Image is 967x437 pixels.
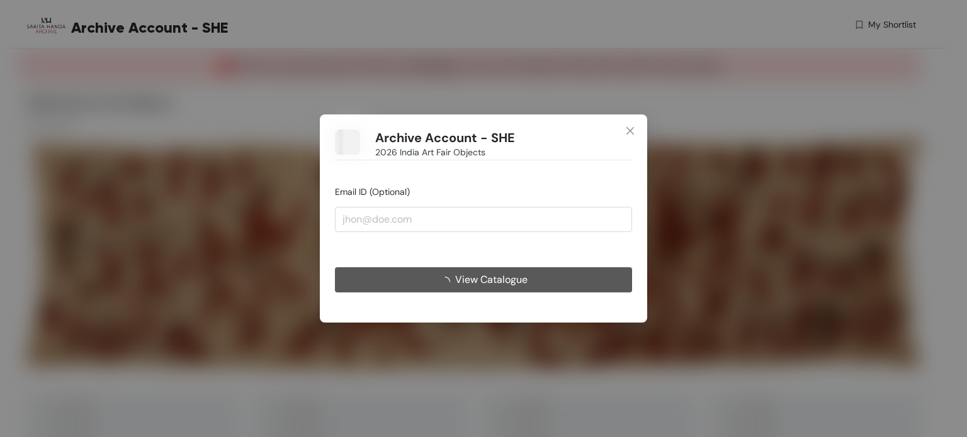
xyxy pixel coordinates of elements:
[440,277,455,287] span: loading
[375,145,485,159] span: 2026 India Art Fair Objects
[335,267,632,292] button: View Catalogue
[455,272,528,287] span: View Catalogue
[375,130,515,146] h1: Archive Account - SHE
[335,186,410,197] span: Email ID (Optional)
[613,114,647,148] button: Close
[625,126,635,136] span: close
[335,207,632,232] input: jhon@doe.com
[335,130,360,155] img: Buyer Portal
